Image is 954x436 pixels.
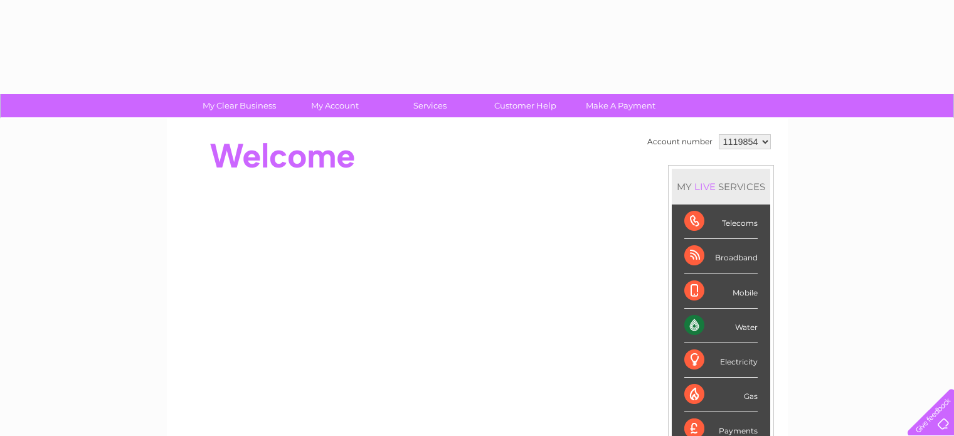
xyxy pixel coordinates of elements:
div: Broadband [684,239,758,274]
div: LIVE [692,181,718,193]
div: Mobile [684,274,758,309]
div: Gas [684,378,758,412]
div: Electricity [684,343,758,378]
div: Telecoms [684,205,758,239]
div: MY SERVICES [672,169,770,205]
a: Customer Help [474,94,577,117]
a: Services [378,94,482,117]
a: Make A Payment [569,94,672,117]
td: Account number [644,131,716,152]
div: Water [684,309,758,343]
a: My Clear Business [188,94,291,117]
a: My Account [283,94,386,117]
